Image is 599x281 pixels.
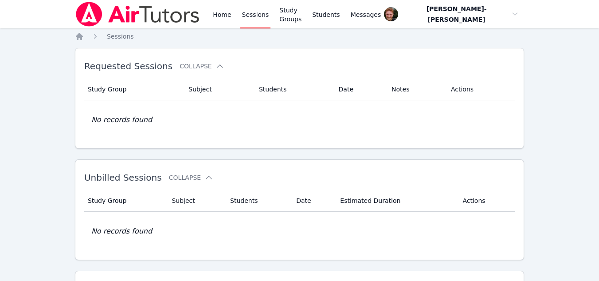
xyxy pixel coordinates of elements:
[183,79,254,100] th: Subject
[75,32,524,41] nav: Breadcrumb
[84,190,167,212] th: Study Group
[166,190,225,212] th: Subject
[386,79,446,100] th: Notes
[84,79,183,100] th: Study Group
[169,173,213,182] button: Collapse
[457,190,515,212] th: Actions
[84,172,162,183] span: Unbilled Sessions
[291,190,335,212] th: Date
[180,62,224,71] button: Collapse
[335,190,457,212] th: Estimated Duration
[107,33,134,40] span: Sessions
[107,32,134,41] a: Sessions
[351,10,381,19] span: Messages
[333,79,386,100] th: Date
[75,2,200,27] img: Air Tutors
[84,100,515,139] td: No records found
[84,212,515,251] td: No records found
[446,79,515,100] th: Actions
[254,79,333,100] th: Students
[225,190,291,212] th: Students
[84,61,172,71] span: Requested Sessions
